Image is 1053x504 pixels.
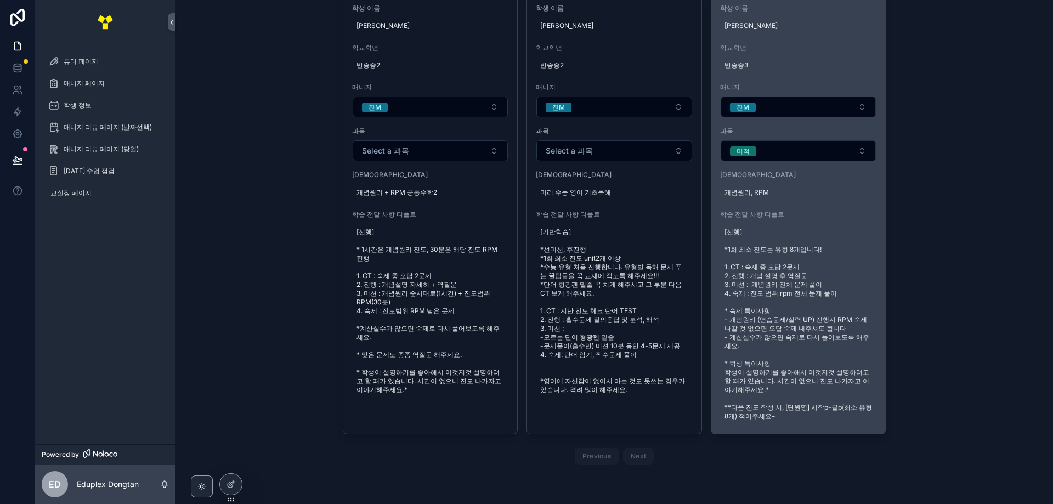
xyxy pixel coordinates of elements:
a: 튜터 페이지 [42,52,169,71]
span: 학교학년 [352,43,509,52]
span: 학생 이름 [352,4,509,13]
span: 과목 [352,127,509,135]
span: 교실장 페이지 [50,189,92,197]
button: Select Button [536,140,692,161]
span: Select a 과목 [546,145,593,156]
div: 진M [369,103,381,112]
a: 교실장 페이지 [42,183,169,203]
span: 매니저 [536,83,693,92]
span: 과목 [720,127,877,135]
span: [DEMOGRAPHIC_DATA] [720,171,877,179]
span: Powered by [42,450,79,459]
span: 미리 수능 영어 기초독해 [540,188,688,197]
span: 개념원리 + RPM 공통수학2 [356,188,505,197]
span: 학습 전달 사항 디폴트 [352,210,509,219]
span: 학생 정보 [64,101,92,110]
span: 매니저 리뷰 페이지 (날짜선택) [64,123,152,132]
span: [DATE] 수업 점검 [64,167,115,175]
button: Select Button [353,97,508,117]
span: 매니저 [352,83,509,92]
button: Select Button [536,97,692,117]
span: [PERSON_NAME] [724,21,873,30]
span: 반송중2 [356,61,505,70]
span: 학교학년 [720,43,877,52]
a: [DATE] 수업 점검 [42,161,169,181]
span: [PERSON_NAME] [356,21,505,30]
a: 매니저 리뷰 페이지 (당일) [42,139,169,159]
span: [선행] *1회 최소 진도는 유형 8개입니다! 1. CT : 숙제 중 오답 2문제 2. 진행 : 개념 설명 후 역질문 3. 미션 : 개념원리 전체 문제 풀이 4. 숙제 : 진... [724,228,873,421]
div: 진M [737,103,749,112]
img: App logo [97,13,114,31]
span: Select a 과목 [362,145,409,156]
span: 반송중2 [540,61,688,70]
span: ED [49,478,61,491]
span: 학습 전달 사항 디폴트 [536,210,693,219]
span: 반송중3 [724,61,873,70]
span: 학생 이름 [720,4,877,13]
p: Eduplex Dongtan [77,479,139,490]
span: [PERSON_NAME] [540,21,688,30]
span: 매니저 리뷰 페이지 (당일) [64,145,139,154]
button: Select Button [721,140,876,161]
button: Select Button [721,97,876,117]
a: Powered by [35,444,175,465]
span: [DEMOGRAPHIC_DATA] [536,171,693,179]
div: scrollable content [35,44,175,217]
span: 과목 [536,127,693,135]
span: [DEMOGRAPHIC_DATA] [352,171,509,179]
span: 학생 이름 [536,4,693,13]
div: 미적 [737,146,750,156]
a: 매니저 페이지 [42,73,169,93]
span: [선행] * 1시간은 개념원리 진도, 30분은 해당 진도 RPM 진행 1. CT : 숙제 중 오답 2문제 2. 진행 : 개념설명 자세히 + 역질문 3. 미션 : 개념원리 순서... [356,228,505,394]
span: 개념원리, RPM [724,188,873,197]
span: 학습 전달 사항 디폴트 [720,210,877,219]
span: 매니저 페이지 [64,79,105,88]
a: 학생 정보 [42,95,169,115]
span: 매니저 [720,83,877,92]
span: 학교학년 [536,43,693,52]
a: 매니저 리뷰 페이지 (날짜선택) [42,117,169,137]
button: Select Button [353,140,508,161]
div: 진M [552,103,565,112]
span: [기반학습] *선미션, 후진행 *1회 최소 진도 unit2개 이상 *수능 유형 처음 진행합니다. 유형별 독해 문제 푸는 꿀팁들을 꼭 교재에 적도록 해주세요!!! *단어 형광펜... [540,228,688,394]
span: 튜터 페이지 [64,57,98,66]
